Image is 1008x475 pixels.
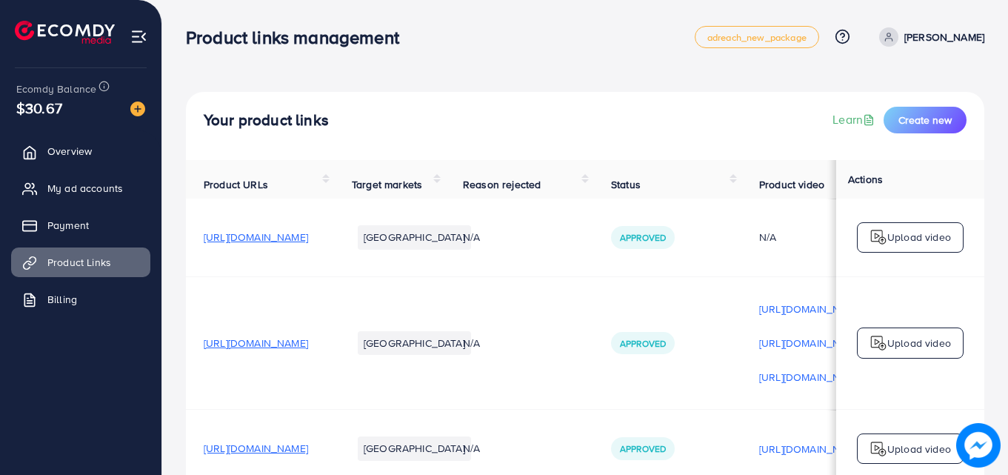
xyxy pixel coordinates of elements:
[130,28,147,45] img: menu
[620,337,666,350] span: Approved
[695,26,819,48] a: adreach_new_package
[11,285,150,314] a: Billing
[204,177,268,192] span: Product URLs
[130,102,145,116] img: image
[11,136,150,166] a: Overview
[11,248,150,277] a: Product Links
[204,336,308,351] span: [URL][DOMAIN_NAME]
[848,172,883,187] span: Actions
[620,442,666,455] span: Approved
[463,441,480,456] span: N/A
[358,436,471,460] li: [GEOGRAPHIC_DATA]
[47,144,92,159] span: Overview
[16,82,96,96] span: Ecomdy Balance
[463,177,541,192] span: Reason rejected
[620,231,666,244] span: Approved
[352,177,422,192] span: Target markets
[11,210,150,240] a: Payment
[884,107,967,133] button: Create new
[898,113,952,127] span: Create new
[759,177,824,192] span: Product video
[611,177,641,192] span: Status
[204,111,329,130] h4: Your product links
[759,440,864,458] p: [URL][DOMAIN_NAME]
[358,225,471,249] li: [GEOGRAPHIC_DATA]
[16,97,62,119] span: $30.67
[759,230,864,245] div: N/A
[463,230,480,245] span: N/A
[887,334,951,352] p: Upload video
[759,334,864,352] p: [URL][DOMAIN_NAME]
[870,440,887,458] img: logo
[204,230,308,245] span: [URL][DOMAIN_NAME]
[870,228,887,246] img: logo
[47,218,89,233] span: Payment
[759,368,864,386] p: [URL][DOMAIN_NAME]
[11,173,150,203] a: My ad accounts
[15,21,115,44] img: logo
[463,336,480,351] span: N/A
[47,181,123,196] span: My ad accounts
[759,300,864,318] p: [URL][DOMAIN_NAME]
[887,228,951,246] p: Upload video
[870,334,887,352] img: logo
[904,28,984,46] p: [PERSON_NAME]
[887,440,951,458] p: Upload video
[832,111,878,128] a: Learn
[707,33,807,42] span: adreach_new_package
[186,27,411,48] h3: Product links management
[47,292,77,307] span: Billing
[956,423,1001,468] img: image
[873,27,984,47] a: [PERSON_NAME]
[358,331,471,355] li: [GEOGRAPHIC_DATA]
[47,255,111,270] span: Product Links
[204,441,308,456] span: [URL][DOMAIN_NAME]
